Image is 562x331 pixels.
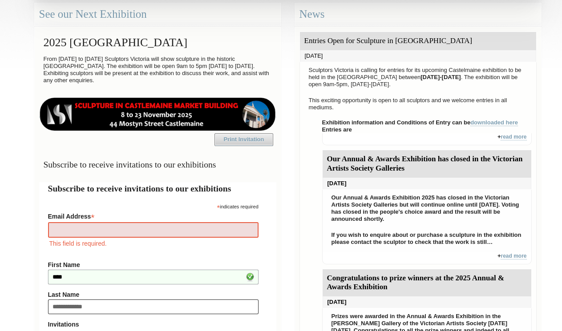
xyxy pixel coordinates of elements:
[323,150,531,178] div: Our Annual & Awards Exhibition has closed in the Victorian Artists Society Galleries
[420,74,461,80] strong: [DATE]-[DATE]
[323,296,531,308] div: [DATE]
[304,95,532,113] p: This exciting opportunity is open to all sculptors and we welcome entries in all mediums.
[48,202,259,210] div: indicates required
[323,178,531,189] div: [DATE]
[501,134,526,140] a: read more
[300,50,536,62] div: [DATE]
[501,253,526,259] a: read more
[48,210,259,221] label: Email Address
[39,32,276,53] h2: 2025 [GEOGRAPHIC_DATA]
[48,261,259,268] label: First Name
[48,291,259,298] label: Last Name
[39,53,276,86] p: From [DATE] to [DATE] Sculptors Victoria will show sculpture in the historic [GEOGRAPHIC_DATA]. T...
[48,239,259,248] div: This field is required.
[48,321,259,328] strong: Invitations
[470,119,518,126] a: downloaded here
[39,156,276,173] h3: Subscribe to receive invitations to our exhibitions
[322,119,518,126] strong: Exhibition information and Conditions of Entry can be
[39,98,276,131] img: castlemaine-ldrbd25v2.png
[323,269,531,297] div: Congratulations to prize winners at the 2025 Annual & Awards Exhibition
[327,192,527,225] p: Our Annual & Awards Exhibition 2025 has closed in the Victorian Artists Society Galleries but wil...
[214,133,273,146] a: Print Invitation
[295,3,542,26] div: News
[327,229,527,248] p: If you wish to enquire about or purchase a sculpture in the exhibition please contact the sculpto...
[322,133,532,145] div: +
[300,32,536,50] div: Entries Open for Sculpture in [GEOGRAPHIC_DATA]
[322,252,532,264] div: +
[48,182,267,195] h2: Subscribe to receive invitations to our exhibitions
[304,64,532,90] p: Sculptors Victoria is calling for entries for its upcoming Castelmaine exhibition to be held in t...
[34,3,281,26] div: See our Next Exhibition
